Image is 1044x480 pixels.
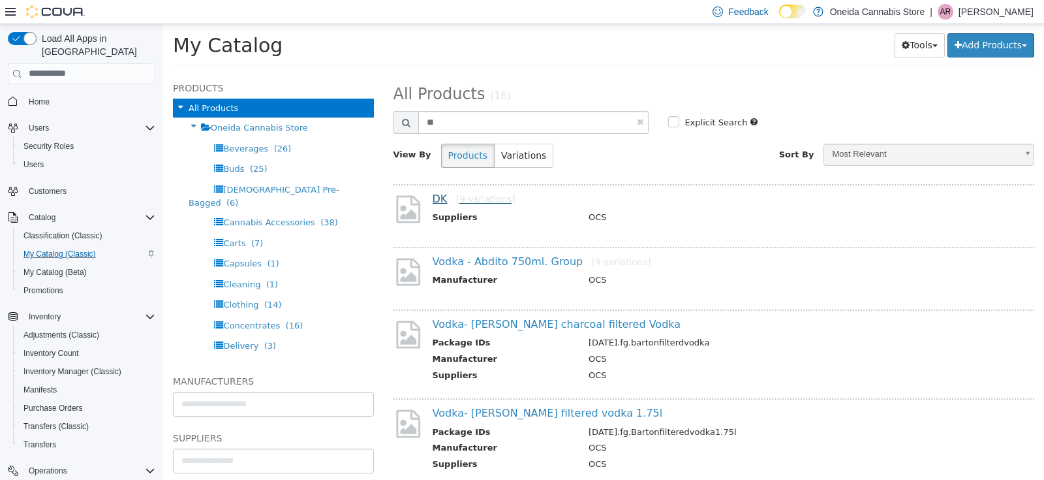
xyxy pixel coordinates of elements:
[10,56,211,72] h5: Products
[331,120,390,144] button: Variations
[26,5,85,18] img: Cova
[18,345,84,361] a: Inventory Count
[23,463,155,479] span: Operations
[60,120,105,129] span: Beverages
[269,249,416,266] th: Manufacturer
[18,228,108,244] a: Classification (Classic)
[48,99,145,108] span: Oneida Cannabis Store
[25,79,75,89] span: All Products
[616,125,651,135] span: Sort By
[23,120,54,136] button: Users
[18,400,155,416] span: Purchase Orders
[3,208,161,227] button: Catalog
[10,406,211,422] h5: Suppliers
[416,417,855,434] td: OCS
[101,317,113,327] span: (3)
[18,264,92,280] a: My Catalog (Beta)
[269,417,416,434] th: Manufacturer
[60,255,97,265] span: Cleaning
[269,312,416,328] th: Package IDs
[23,210,61,225] button: Catalog
[779,18,780,19] span: Dark Mode
[10,349,211,365] h5: Manufacturers
[3,92,161,111] button: Home
[660,120,871,142] a: Most Relevant
[416,328,855,345] td: OCS
[157,193,175,203] span: (38)
[278,120,331,144] button: Products
[18,246,101,262] a: My Catalog (Classic)
[10,10,119,33] span: My Catalog
[18,157,155,172] span: Users
[23,94,55,110] a: Home
[18,419,94,434] a: Transfers (Classic)
[269,168,352,181] a: DK[9 variations]
[731,9,782,33] button: Tools
[13,245,161,263] button: My Catalog (Classic)
[29,212,55,223] span: Catalog
[23,210,155,225] span: Catalog
[940,4,951,20] span: AR
[13,137,161,155] button: Security Roles
[13,326,161,344] button: Adjustments (Classic)
[269,231,488,244] a: Vodka - Abdito 750ml. Group[4 variations]
[830,4,925,20] p: Oneida Cannabis Store
[60,234,99,244] span: Capsules
[938,4,953,20] div: Amanda Riddell
[18,283,69,298] a: Promotions
[230,125,268,135] span: View By
[23,120,155,136] span: Users
[18,264,155,280] span: My Catalog (Beta)
[23,141,74,152] span: Security Roles
[13,381,161,399] button: Manifests
[60,296,117,306] span: Concentrates
[23,183,155,199] span: Customers
[230,383,260,415] img: missing-image.png
[29,466,67,476] span: Operations
[60,140,81,150] span: Buds
[18,138,155,154] span: Security Roles
[13,436,161,454] button: Transfers
[18,382,62,398] a: Manifests
[29,97,50,107] span: Home
[23,93,155,110] span: Home
[23,285,63,296] span: Promotions
[18,437,61,453] a: Transfers
[18,228,155,244] span: Classification (Classic)
[327,66,348,78] small: (16)
[18,283,155,298] span: Promotions
[18,419,155,434] span: Transfers (Classic)
[416,402,855,418] td: [DATE].fg.Bartonfilteredvodka1.75l
[23,159,44,170] span: Users
[416,345,855,361] td: OCS
[63,174,75,184] span: (6)
[13,263,161,281] button: My Catalog (Beta)
[29,312,61,322] span: Inventory
[269,294,518,306] a: Vodka- [PERSON_NAME] charcoal filtered Vodka
[18,437,155,453] span: Transfers
[661,120,853,140] span: Most Relevant
[37,32,155,58] span: Load All Apps in [GEOGRAPHIC_DATA]
[13,417,161,436] button: Transfers (Classic)
[23,421,89,432] span: Transfers (Classic)
[230,61,322,79] span: All Products
[18,327,155,343] span: Adjustments (Classic)
[23,440,56,450] span: Transfers
[60,317,95,327] span: Delivery
[3,308,161,326] button: Inventory
[18,138,79,154] a: Security Roles
[23,249,96,259] span: My Catalog (Classic)
[29,186,67,197] span: Customers
[13,155,161,174] button: Users
[23,330,99,340] span: Adjustments (Classic)
[60,214,82,224] span: Carts
[930,4,932,20] p: |
[18,400,88,416] a: Purchase Orders
[416,434,855,450] td: OCS
[429,232,488,243] small: [4 variations]
[269,434,416,450] th: Suppliers
[230,169,260,201] img: missing-image.png
[23,231,102,241] span: Classification (Classic)
[23,309,155,325] span: Inventory
[18,364,155,379] span: Inventory Manager (Classic)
